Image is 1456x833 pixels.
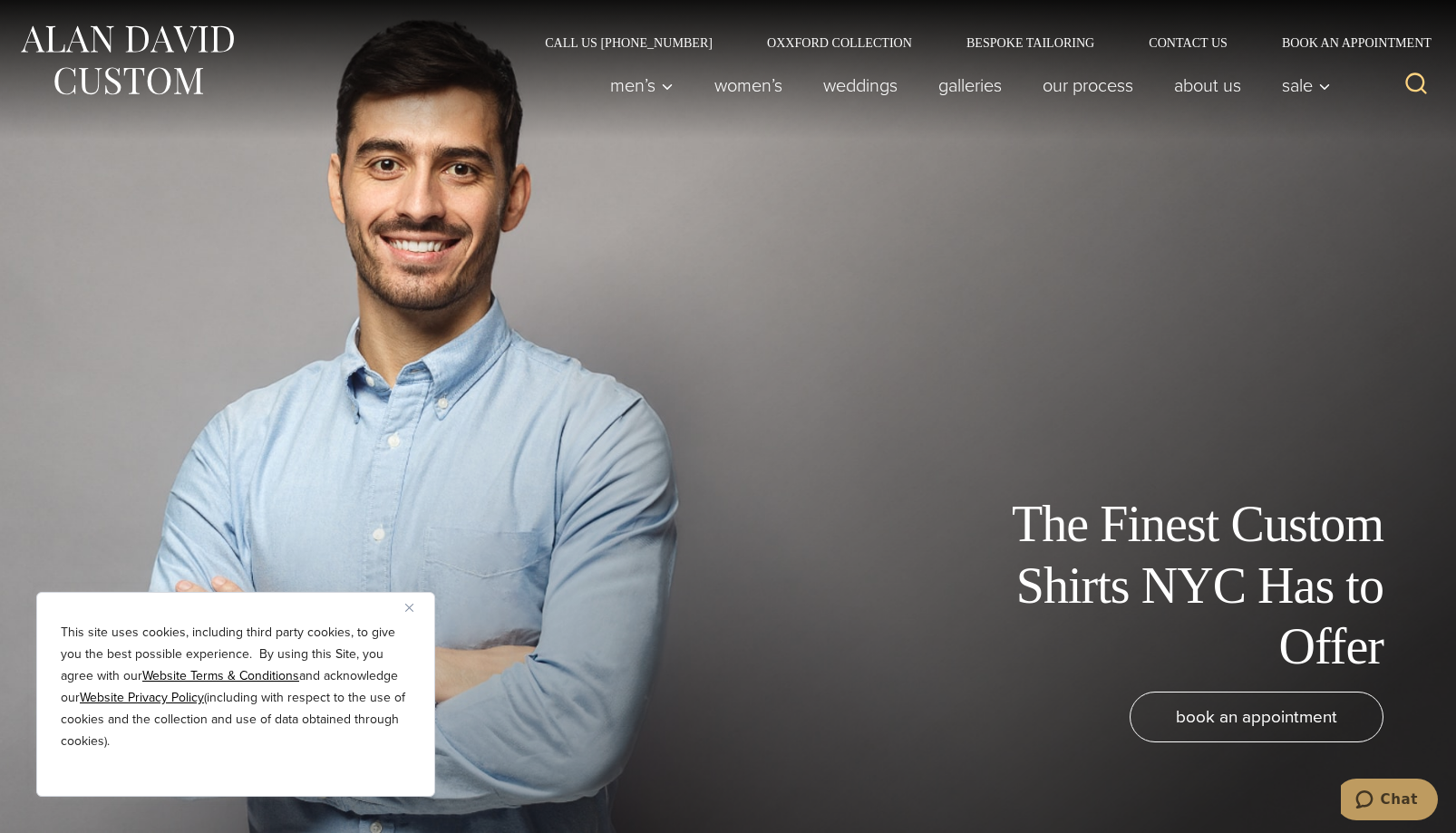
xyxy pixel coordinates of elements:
a: Women’s [694,67,803,103]
a: Call Us [PHONE_NUMBER] [518,36,740,49]
a: book an appointment [1130,692,1383,742]
a: Website Privacy Policy [80,688,204,707]
iframe: Opens a widget where you can chat to one of our agents [1341,779,1438,824]
a: About Us [1154,67,1262,103]
a: Galleries [918,67,1023,103]
nav: Primary Navigation [590,67,1341,103]
img: Close [405,604,413,612]
a: Book an Appointment [1255,36,1438,49]
a: Our Process [1023,67,1154,103]
a: Bespoke Tailoring [939,36,1121,49]
span: book an appointment [1176,703,1337,730]
a: Contact Us [1121,36,1255,49]
button: Close [405,596,427,618]
nav: Secondary Navigation [518,36,1438,49]
h1: The Finest Custom Shirts NYC Has to Offer [976,494,1383,677]
button: Sale sub menu toggle [1262,67,1341,103]
a: Website Terms & Conditions [142,666,299,685]
p: This site uses cookies, including third party cookies, to give you the best possible experience. ... [61,622,411,752]
button: View Search Form [1394,63,1438,107]
a: Oxxford Collection [740,36,939,49]
img: Alan David Custom [18,20,236,101]
a: weddings [803,67,918,103]
button: Men’s sub menu toggle [590,67,694,103]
